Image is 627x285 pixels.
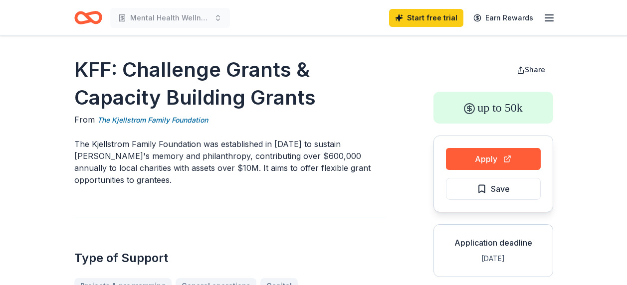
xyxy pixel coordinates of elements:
div: up to 50k [433,92,553,124]
a: The Kjellstrom Family Foundation [97,114,208,126]
h2: Type of Support [74,250,386,266]
a: Earn Rewards [467,9,539,27]
span: Mental Health Wellness for Moms [130,12,210,24]
div: From [74,114,386,126]
h1: KFF: Challenge Grants & Capacity Building Grants [74,56,386,112]
button: Save [446,178,541,200]
div: [DATE] [442,253,545,265]
p: The Kjellstrom Family Foundation was established in [DATE] to sustain [PERSON_NAME]'s memory and ... [74,138,386,186]
div: Application deadline [442,237,545,249]
a: Start free trial [389,9,463,27]
button: Apply [446,148,541,170]
button: Share [509,60,553,80]
span: Share [525,65,545,74]
span: Save [491,182,510,195]
a: Home [74,6,102,29]
button: Mental Health Wellness for Moms [110,8,230,28]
